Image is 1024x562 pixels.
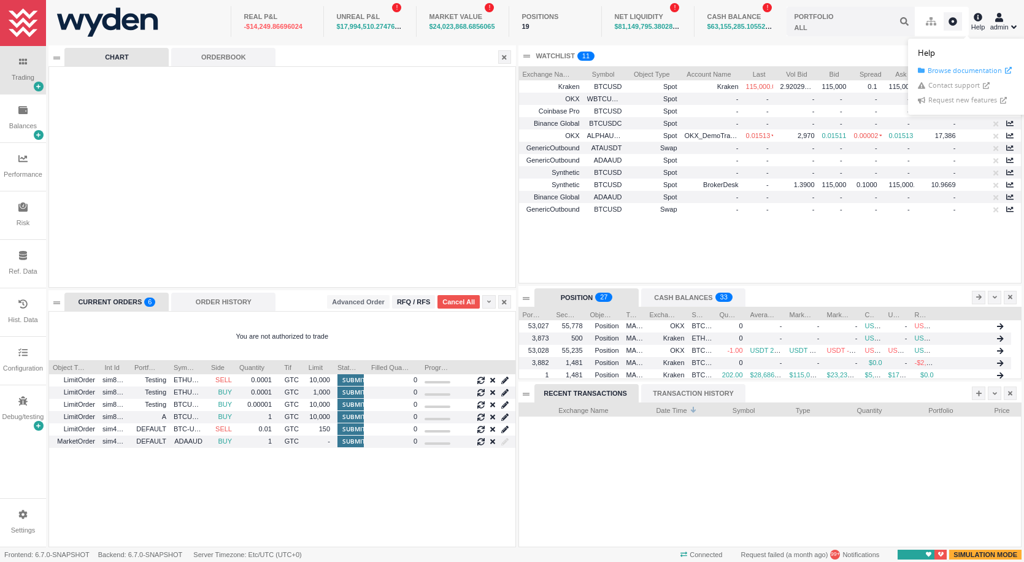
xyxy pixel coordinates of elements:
[905,334,907,342] span: -
[171,293,275,311] div: ORDER HISTORY
[854,67,882,79] span: Spread
[663,334,685,342] span: Kraken
[915,347,944,354] span: USDT 0.0
[736,95,739,102] span: -
[918,47,1015,62] span: Help
[134,360,159,372] span: Portfolio
[685,132,744,139] span: OKX_DemoTrading
[790,347,844,354] span: USDT 114,924.00
[727,347,742,354] span: -1.00
[332,297,385,307] span: Advanced Order
[244,23,302,30] span: -$14,249.86696024
[397,297,430,307] span: RFQ / RFS
[746,83,780,90] span: 115,000.0
[875,120,882,127] span: -
[840,206,847,213] span: -
[855,359,858,366] span: -
[279,422,299,436] span: GTC
[827,347,883,354] span: USDT -114,924.00
[641,384,745,402] div: TRANSACTION HISTORY
[641,288,745,307] div: CASH BALANCES
[53,410,95,424] span: LimitOrder
[590,331,619,345] span: Position
[174,434,202,448] span: ADAAUD
[629,190,677,204] span: Spot
[953,193,956,201] span: -
[907,144,914,152] span: -
[889,67,907,79] span: Ask
[174,373,202,387] span: ETHUSDC
[865,307,875,320] span: Cost
[736,156,739,164] span: -
[907,206,914,213] span: -
[650,307,677,320] span: Exchange Name
[763,3,772,12] sup: !
[766,95,773,102] span: -
[279,434,299,448] span: GTC
[812,156,815,164] span: -
[279,398,299,412] span: GTC
[414,376,417,383] span: 0
[822,181,868,188] span: 115,000.0000
[750,347,801,354] span: USDT 25,852.70
[817,334,820,342] span: -
[9,121,37,131] div: Balances
[590,368,619,382] span: Position
[251,376,272,383] span: 0.0001
[794,12,833,22] div: PORTFOLIO
[766,169,773,176] span: -
[629,141,677,155] span: Swap
[590,344,619,358] span: Position
[279,360,291,372] span: Tif
[736,144,739,152] span: -
[875,193,882,201] span: -
[739,334,742,342] span: 0
[971,11,985,32] div: Help
[953,156,956,164] span: -
[552,181,579,188] span: Synthetic
[614,12,682,22] div: NET LIQUIDITY
[587,129,622,143] span: ALPHAUSDT
[817,322,820,329] span: -
[53,398,95,412] span: LimitOrder
[442,297,475,307] span: Cancel All
[692,331,712,345] span: ETHUSDT
[566,371,583,379] span: 1,481
[907,169,914,176] span: -
[840,95,847,102] span: -
[766,193,773,201] span: -
[670,322,684,329] span: OKX
[587,153,622,167] span: ADAAUD
[840,169,847,176] span: -
[766,156,773,164] span: -
[663,359,685,366] span: Kraken
[953,144,956,152] span: -
[629,67,670,79] span: Object Type
[526,206,580,213] span: GenericOutbound
[746,132,775,139] span: 0.01513
[587,67,615,79] span: Symbol
[889,132,918,139] span: 0.01513
[17,218,29,228] div: Risk
[626,356,644,370] span: MARGIN
[587,117,622,131] span: BTCUSDC
[239,360,264,372] span: Quantity
[857,181,882,188] span: 0.1000
[626,344,644,358] span: MARGIN
[715,293,733,302] sup: 33
[918,80,990,91] a: Contact support
[171,48,275,66] div: ORDERBOOK
[53,373,95,387] span: LimitOrder
[53,385,95,399] span: LimitOrder
[746,67,766,79] span: Last
[707,23,776,30] span: $63,155,285.10552678
[102,398,127,412] span: sim864.0
[907,156,914,164] span: -
[827,307,850,320] span: Market Value
[888,371,935,379] span: $17,435,301.91
[539,107,580,115] span: Coinbase Pro
[812,169,815,176] span: -
[817,359,820,366] span: -
[144,298,155,307] sup: 6
[794,181,815,188] span: 1.3900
